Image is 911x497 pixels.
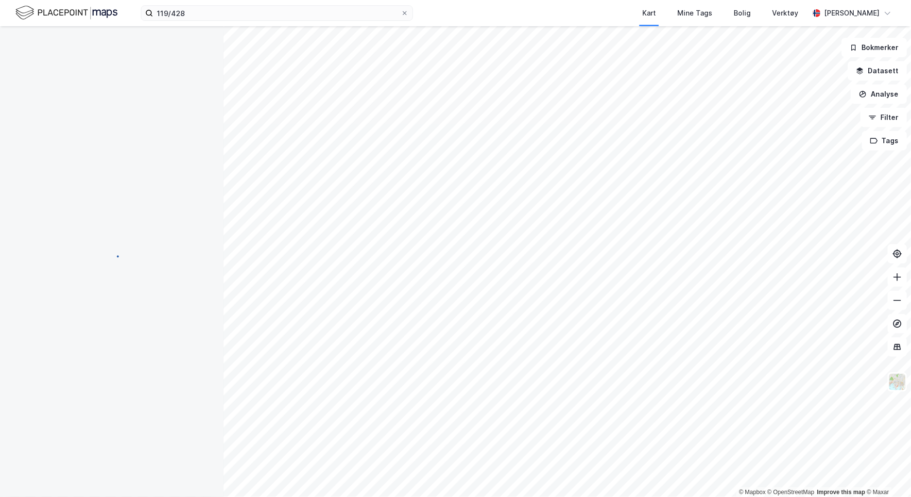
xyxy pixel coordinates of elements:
[153,6,401,20] input: Søk på adresse, matrikkel, gårdeiere, leietakere eller personer
[642,7,656,19] div: Kart
[825,7,880,19] div: [PERSON_NAME]
[739,489,766,496] a: Mapbox
[860,108,907,127] button: Filter
[862,450,911,497] iframe: Chat Widget
[851,84,907,104] button: Analyse
[862,131,907,150] button: Tags
[772,7,798,19] div: Verktøy
[848,61,907,81] button: Datasett
[104,248,120,264] img: spinner.a6d8c91a73a9ac5275cf975e30b51cfb.svg
[817,489,865,496] a: Improve this map
[768,489,815,496] a: OpenStreetMap
[888,373,907,391] img: Z
[677,7,712,19] div: Mine Tags
[842,38,907,57] button: Bokmerker
[16,4,118,21] img: logo.f888ab2527a4732fd821a326f86c7f29.svg
[734,7,751,19] div: Bolig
